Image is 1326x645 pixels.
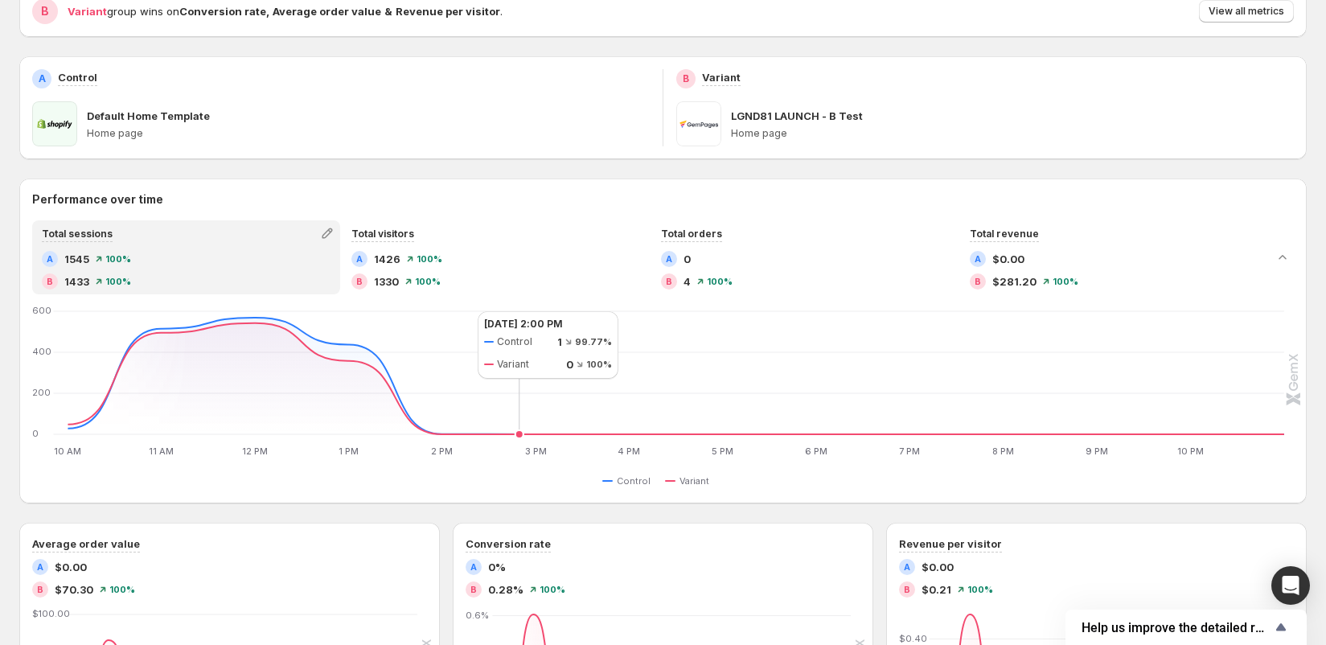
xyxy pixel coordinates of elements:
img: LGND81 LAUNCH - B Test [676,101,721,146]
p: Home page [731,127,1294,140]
h2: B [37,585,43,594]
span: View all metrics [1209,5,1284,18]
span: $0.00 [55,559,87,575]
strong: , [266,5,269,18]
span: 1545 [64,251,89,267]
text: 8 PM [992,446,1014,457]
p: Control [58,69,97,85]
span: 0 [684,251,691,267]
div: Open Intercom Messenger [1271,566,1310,605]
text: 4 PM [618,446,640,457]
text: 6 PM [805,446,827,457]
text: 10 PM [1177,446,1204,457]
span: Total revenue [970,228,1039,240]
h2: B [470,585,477,594]
h2: A [975,254,981,264]
img: Default Home Template [32,101,77,146]
span: 1433 [64,273,89,290]
span: Help us improve the detailed report for A/B campaigns [1082,620,1271,635]
p: Variant [702,69,741,85]
text: 10 AM [54,446,81,457]
span: Variant [679,475,709,487]
button: Variant [665,471,716,491]
text: 5 PM [712,446,733,457]
span: $0.21 [922,581,951,598]
span: Total visitors [351,228,414,240]
text: 0 [32,428,39,439]
span: group wins on . [68,5,503,18]
h2: B [975,277,981,286]
span: 1330 [374,273,399,290]
span: 0% [488,559,506,575]
span: $281.20 [992,273,1037,290]
h3: Average order value [32,536,140,552]
span: Control [617,475,651,487]
text: 7 PM [899,446,920,457]
h2: B [41,3,49,19]
text: 9 PM [1086,446,1108,457]
span: 0.28% [488,581,523,598]
h2: A [47,254,53,264]
h2: B [904,585,910,594]
text: 2 PM [431,446,453,457]
text: 200 [32,387,51,398]
h2: A [470,562,477,572]
text: 1 PM [339,446,359,457]
button: Collapse chart [1271,246,1294,269]
text: 0.6% [466,610,489,621]
span: 1426 [374,251,400,267]
text: 11 AM [149,446,174,457]
strong: Conversion rate [179,5,266,18]
span: $0.00 [992,251,1024,267]
span: $0.00 [922,559,954,575]
p: Default Home Template [87,108,210,124]
p: LGND81 LAUNCH - B Test [731,108,863,124]
h3: Revenue per visitor [899,536,1002,552]
span: Variant [68,5,107,18]
p: Home page [87,127,650,140]
span: Total orders [661,228,722,240]
button: Show survey - Help us improve the detailed report for A/B campaigns [1082,618,1291,637]
h2: A [39,72,46,85]
h2: A [356,254,363,264]
h2: B [683,72,689,85]
text: 12 PM [242,446,268,457]
span: 100 % [415,277,441,286]
span: 100 % [967,585,993,594]
text: $100.00 [32,608,70,619]
span: 100 % [105,254,131,264]
span: 4 [684,273,691,290]
h2: B [47,277,53,286]
h2: A [37,562,43,572]
span: 100 % [707,277,733,286]
span: 100 % [1053,277,1078,286]
span: 100 % [417,254,442,264]
h3: Conversion rate [466,536,551,552]
button: Control [602,471,657,491]
strong: & [384,5,392,18]
strong: Revenue per visitor [396,5,500,18]
span: Total sessions [42,228,113,240]
span: 100 % [109,585,135,594]
h2: B [356,277,363,286]
text: 600 [32,305,51,316]
span: 100 % [105,277,131,286]
h2: A [904,562,910,572]
text: $0.40 [899,633,927,644]
h2: B [666,277,672,286]
h2: Performance over time [32,191,1294,207]
strong: Average order value [273,5,381,18]
text: 400 [32,346,51,357]
h2: A [666,254,672,264]
span: 100 % [540,585,565,594]
text: 3 PM [525,446,547,457]
span: $70.30 [55,581,93,598]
